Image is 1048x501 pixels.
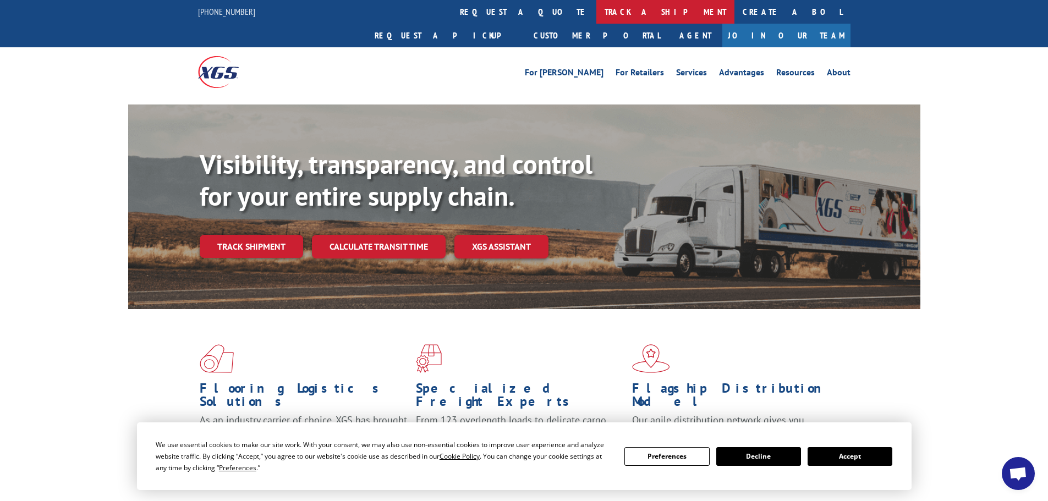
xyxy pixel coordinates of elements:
[722,24,851,47] a: Join Our Team
[454,235,548,258] a: XGS ASSISTANT
[525,24,668,47] a: Customer Portal
[440,452,480,461] span: Cookie Policy
[200,147,592,213] b: Visibility, transparency, and control for your entire supply chain.
[616,68,664,80] a: For Retailers
[416,344,442,373] img: xgs-icon-focused-on-flooring-red
[200,344,234,373] img: xgs-icon-total-supply-chain-intelligence-red
[200,414,407,453] span: As an industry carrier of choice, XGS has brought innovation and dedication to flooring logistics...
[624,447,709,466] button: Preferences
[416,382,624,414] h1: Specialized Freight Experts
[219,463,256,472] span: Preferences
[1002,457,1035,490] a: Open chat
[632,382,840,414] h1: Flagship Distribution Model
[200,235,303,258] a: Track shipment
[676,68,707,80] a: Services
[776,68,815,80] a: Resources
[827,68,851,80] a: About
[366,24,525,47] a: Request a pickup
[525,68,603,80] a: For [PERSON_NAME]
[632,414,835,439] span: Our agile distribution network gives you nationwide inventory management on demand.
[198,6,255,17] a: [PHONE_NUMBER]
[200,382,408,414] h1: Flooring Logistics Solutions
[416,414,624,463] p: From 123 overlength loads to delicate cargo, our experienced staff knows the best way to move you...
[137,422,912,490] div: Cookie Consent Prompt
[632,344,670,373] img: xgs-icon-flagship-distribution-model-red
[716,447,801,466] button: Decline
[156,439,611,474] div: We use essential cookies to make our site work. With your consent, we may also use non-essential ...
[312,235,446,258] a: Calculate transit time
[808,447,892,466] button: Accept
[668,24,722,47] a: Agent
[719,68,764,80] a: Advantages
